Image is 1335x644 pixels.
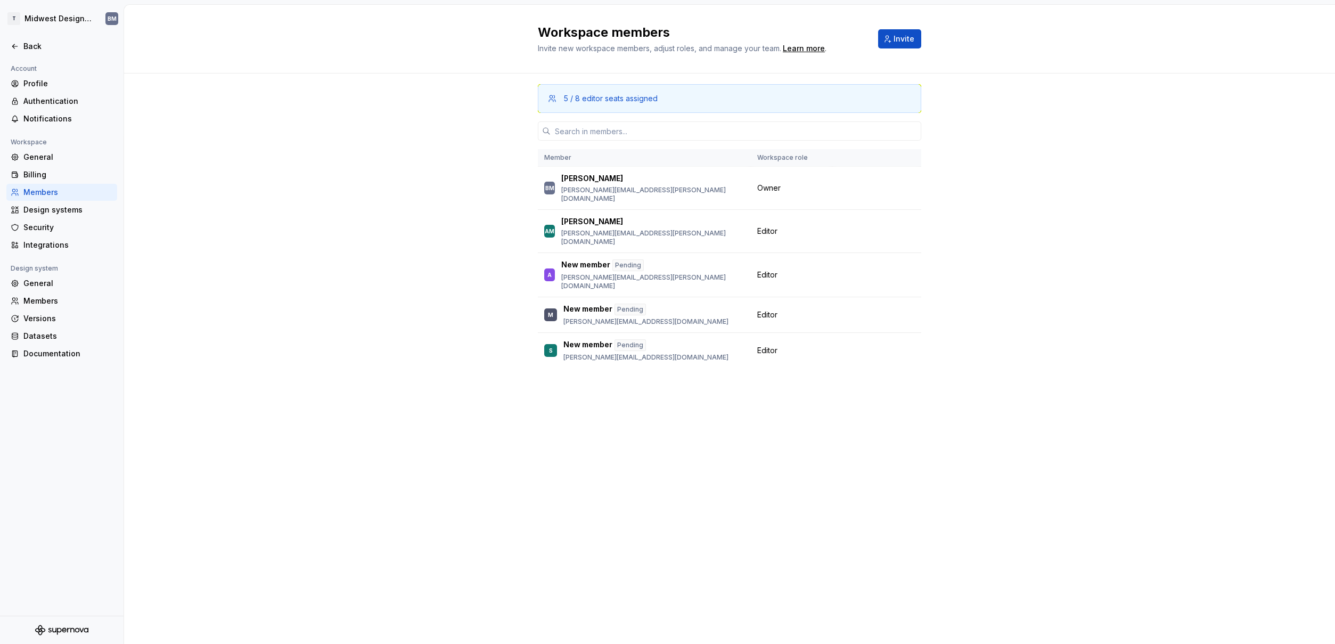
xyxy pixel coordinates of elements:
[23,113,113,124] div: Notifications
[561,273,744,290] p: [PERSON_NAME][EMAIL_ADDRESS][PERSON_NAME][DOMAIN_NAME]
[757,226,777,237] span: Editor
[6,262,62,275] div: Design system
[6,275,117,292] a: General
[843,271,882,279] span: Change role
[615,339,646,351] div: Pending
[108,14,117,23] div: BM
[23,222,113,233] div: Security
[839,224,896,239] button: Change role
[548,309,553,320] div: M
[545,226,554,237] div: AM
[6,345,117,362] a: Documentation
[35,625,88,635] svg: Supernova Logo
[538,149,751,167] th: Member
[783,43,825,54] a: Learn more
[23,78,113,89] div: Profile
[781,45,826,53] span: .
[23,313,113,324] div: Versions
[6,237,117,254] a: Integrations
[551,121,921,141] input: Search in members...
[6,292,117,309] a: Members
[23,96,113,107] div: Authentication
[23,296,113,306] div: Members
[839,307,896,322] button: Change role
[23,169,113,180] div: Billing
[23,331,113,341] div: Datasets
[6,136,51,149] div: Workspace
[538,24,865,41] h2: Workspace members
[839,343,896,358] button: Change role
[757,183,781,193] span: Owner
[563,317,728,326] p: [PERSON_NAME][EMAIL_ADDRESS][DOMAIN_NAME]
[561,186,744,203] p: [PERSON_NAME][EMAIL_ADDRESS][PERSON_NAME][DOMAIN_NAME]
[561,173,623,184] p: [PERSON_NAME]
[563,304,612,315] p: New member
[843,227,882,235] span: Change role
[751,149,832,167] th: Workspace role
[615,304,646,315] div: Pending
[561,259,610,271] p: New member
[561,216,623,227] p: [PERSON_NAME]
[6,38,117,55] a: Back
[6,184,117,201] a: Members
[6,93,117,110] a: Authentication
[564,93,658,104] div: 5 / 8 editor seats assigned
[563,339,612,351] p: New member
[6,219,117,236] a: Security
[843,346,882,355] span: Change role
[23,187,113,198] div: Members
[24,13,93,24] div: Midwest Design System
[7,12,20,25] div: T
[547,270,552,280] div: A
[878,29,921,48] button: Invite
[23,240,113,250] div: Integrations
[843,311,882,319] span: Change role
[894,34,914,44] span: Invite
[757,309,777,320] span: Editor
[23,278,113,289] div: General
[6,201,117,218] a: Design systems
[6,75,117,92] a: Profile
[6,149,117,166] a: General
[23,41,113,52] div: Back
[839,267,896,282] button: Change role
[23,348,113,359] div: Documentation
[23,205,113,215] div: Design systems
[6,110,117,127] a: Notifications
[538,44,781,53] span: Invite new workspace members, adjust roles, and manage your team.
[6,328,117,345] a: Datasets
[2,7,121,30] button: TMidwest Design SystemBM
[612,259,644,271] div: Pending
[563,353,728,362] p: [PERSON_NAME][EMAIL_ADDRESS][DOMAIN_NAME]
[561,229,744,246] p: [PERSON_NAME][EMAIL_ADDRESS][PERSON_NAME][DOMAIN_NAME]
[23,152,113,162] div: General
[549,345,553,356] div: S
[6,62,41,75] div: Account
[757,345,777,356] span: Editor
[6,166,117,183] a: Billing
[6,310,117,327] a: Versions
[757,270,777,280] span: Editor
[545,183,554,193] div: BM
